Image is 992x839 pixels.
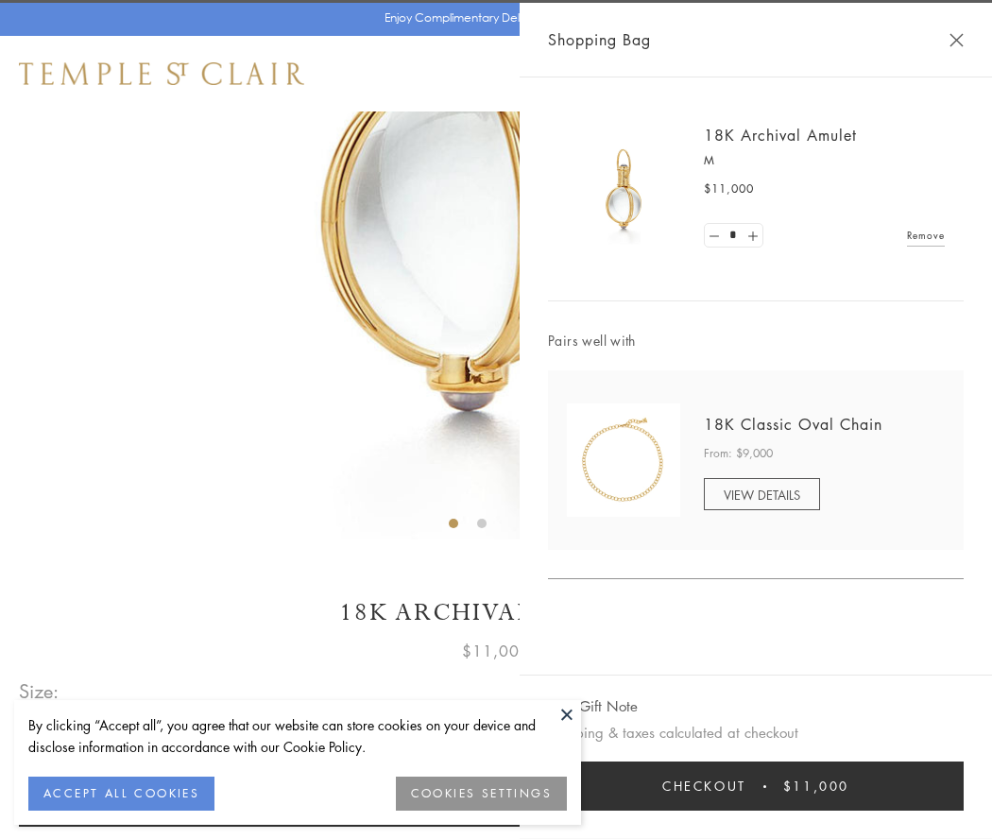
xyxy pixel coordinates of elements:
[704,151,945,170] p: M
[19,596,973,629] h1: 18K Archival Amulet
[548,721,964,745] p: Shipping & taxes calculated at checkout
[704,180,754,198] span: $11,000
[567,403,680,517] img: N88865-OV18
[548,694,638,718] button: Add Gift Note
[704,444,773,463] span: From: $9,000
[783,776,849,796] span: $11,000
[567,132,680,246] img: 18K Archival Amulet
[385,9,599,27] p: Enjoy Complimentary Delivery & Returns
[704,478,820,510] a: VIEW DETAILS
[704,414,882,435] a: 18K Classic Oval Chain
[396,777,567,811] button: COOKIES SETTINGS
[462,639,530,663] span: $11,000
[662,776,746,796] span: Checkout
[907,225,945,246] a: Remove
[743,224,761,248] a: Set quantity to 2
[548,27,651,52] span: Shopping Bag
[548,330,964,351] span: Pairs well with
[19,676,60,707] span: Size:
[28,714,567,758] div: By clicking “Accept all”, you agree that our website can store cookies on your device and disclos...
[705,224,724,248] a: Set quantity to 0
[548,762,964,811] button: Checkout $11,000
[704,125,857,146] a: 18K Archival Amulet
[949,33,964,47] button: Close Shopping Bag
[19,62,304,85] img: Temple St. Clair
[724,486,800,504] span: VIEW DETAILS
[28,777,214,811] button: ACCEPT ALL COOKIES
